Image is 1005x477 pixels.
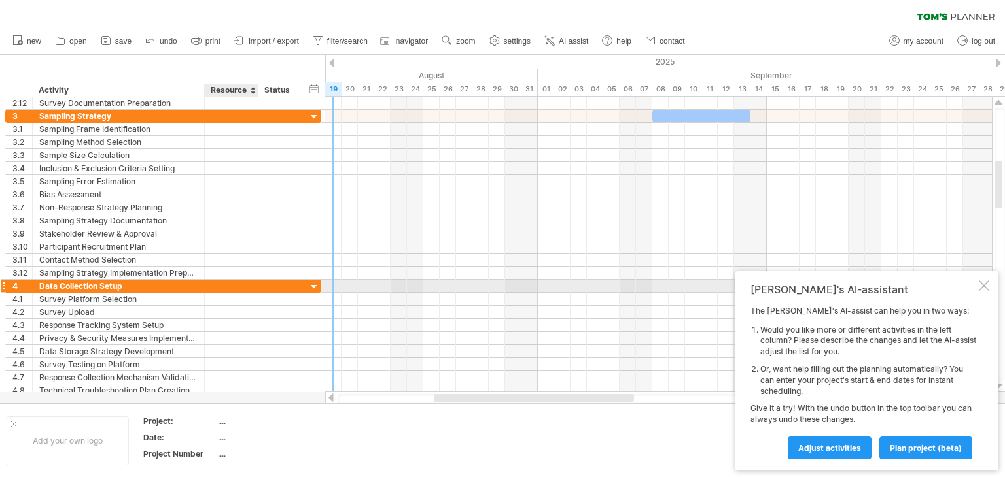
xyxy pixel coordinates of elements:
span: zoom [456,37,475,46]
div: Sampling Strategy Implementation Preparation [39,267,198,279]
div: .... [218,416,328,427]
div: [PERSON_NAME]'s AI-assistant [750,283,976,296]
div: Sample Size Calculation [39,149,198,161]
div: 3.10 [12,240,32,253]
div: Thursday, 11 September 2025 [701,82,718,96]
div: Response Collection Mechanism Validation [39,371,198,384]
div: Project Number [143,448,215,459]
div: Participant Recruitment Plan [39,240,198,253]
div: 3.9 [12,227,32,240]
div: The [PERSON_NAME]'s AI-assist can help you in two ways: Give it a try! With the undo button in th... [750,306,976,459]
li: Would you like more or different activities in the left column? Please describe the changes and l... [760,325,976,357]
div: Data Storage Strategy Development [39,345,198,357]
div: 3.1 [12,123,32,135]
div: Monday, 1 September 2025 [538,82,554,96]
div: 4.2 [12,306,32,318]
div: Tuesday, 9 September 2025 [669,82,685,96]
div: Thursday, 28 August 2025 [472,82,489,96]
div: Contact Method Selection [39,254,198,266]
span: undo [160,37,177,46]
a: zoom [438,33,479,50]
div: Stakeholder Review & Approval [39,227,198,240]
span: open [69,37,87,46]
div: Saturday, 27 September 2025 [963,82,979,96]
div: Survey Upload [39,306,198,318]
div: Wednesday, 3 September 2025 [571,82,587,96]
a: AI assist [541,33,592,50]
div: Friday, 29 August 2025 [489,82,505,96]
div: 3.4 [12,162,32,174]
div: 4.3 [12,319,32,331]
div: Status [264,84,293,97]
div: Monday, 15 September 2025 [767,82,783,96]
div: 3 [12,110,32,122]
div: 3.8 [12,214,32,227]
div: Wednesday, 27 August 2025 [456,82,472,96]
div: Thursday, 21 August 2025 [358,82,374,96]
div: 3.2 [12,136,32,148]
a: help [599,33,635,50]
span: AI assist [559,37,588,46]
span: print [205,37,220,46]
div: 3.12 [12,267,32,279]
div: Monday, 8 September 2025 [652,82,669,96]
div: Survey Testing on Platform [39,358,198,370]
div: .... [218,432,328,443]
div: Sampling Strategy [39,110,198,122]
span: Adjust activities [798,443,861,453]
span: navigator [396,37,428,46]
a: save [97,33,135,50]
div: Saturday, 23 August 2025 [391,82,407,96]
a: navigator [378,33,432,50]
div: Friday, 12 September 2025 [718,82,734,96]
span: import / export [249,37,299,46]
div: Sunday, 28 September 2025 [979,82,996,96]
div: Wednesday, 20 August 2025 [342,82,358,96]
div: Tuesday, 16 September 2025 [783,82,800,96]
div: Activity [39,84,197,97]
div: Friday, 22 August 2025 [374,82,391,96]
div: 3.6 [12,188,32,201]
div: 4.5 [12,345,32,357]
a: my account [886,33,947,50]
a: import / export [231,33,303,50]
a: undo [142,33,181,50]
div: Sunday, 14 September 2025 [750,82,767,96]
div: Saturday, 30 August 2025 [505,82,521,96]
div: Tuesday, 26 August 2025 [440,82,456,96]
div: Sampling Strategy Documentation [39,214,198,227]
div: 3.5 [12,175,32,188]
div: 3.3 [12,149,32,161]
span: save [115,37,132,46]
div: Monday, 22 September 2025 [881,82,898,96]
div: 2.12 [12,97,32,109]
div: Sunday, 7 September 2025 [636,82,652,96]
div: Sampling Method Selection [39,136,198,148]
div: Friday, 19 September 2025 [832,82,849,96]
div: Monday, 25 August 2025 [423,82,440,96]
div: Friday, 26 September 2025 [947,82,963,96]
div: Tuesday, 19 August 2025 [325,82,342,96]
a: contact [642,33,689,50]
div: Wednesday, 10 September 2025 [685,82,701,96]
a: print [188,33,224,50]
div: Thursday, 18 September 2025 [816,82,832,96]
div: Bias Assessment [39,188,198,201]
span: plan project (beta) [890,443,962,453]
a: new [9,33,45,50]
div: Sunday, 24 August 2025 [407,82,423,96]
span: my account [904,37,943,46]
div: 4.7 [12,371,32,384]
div: Response Tracking System Setup [39,319,198,331]
div: 4.8 [12,384,32,397]
div: Inclusion & Exclusion Criteria Setting [39,162,198,174]
div: Non-Response Strategy Planning [39,201,198,214]
span: settings [504,37,531,46]
div: Survey Documentation Preparation [39,97,198,109]
div: 3.7 [12,201,32,214]
div: Wednesday, 17 September 2025 [800,82,816,96]
div: .... [218,448,328,459]
div: 4.6 [12,358,32,370]
div: Tuesday, 2 September 2025 [554,82,571,96]
div: Project: [143,416,215,427]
